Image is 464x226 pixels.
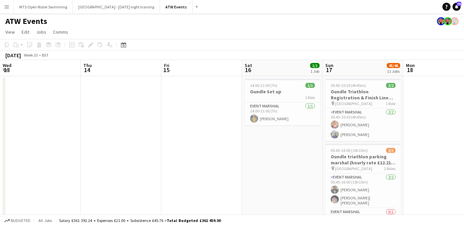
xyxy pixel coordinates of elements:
[325,89,401,101] h3: Oundle Triathlon Registration & Finish Line Marshal hourly rate £21.21 if over 21
[2,66,11,74] span: 13
[325,79,401,141] app-job-card: 05:45-10:30 (4h45m)2/2Oundle Triathlon Registration & Finish Line Marshal hourly rate £21.21 if o...
[37,218,53,223] span: All jobs
[325,154,401,166] h3: Oundle triathlon parking marshal (hourly rate £12.21 if over 21)
[451,17,459,25] app-user-avatar: ATW Racemakers
[5,29,15,35] span: View
[457,2,461,6] span: 75
[331,148,368,153] span: 05:45-16:00 (10h15m)
[22,29,29,35] span: Edit
[310,69,319,74] div: 1 Job
[73,0,160,13] button: [GEOGRAPHIC_DATA] - [DATE] night training
[245,62,252,68] span: Sat
[437,17,445,25] app-user-avatar: ATW Racemakers
[19,28,32,36] a: Edit
[59,218,221,223] div: Salary £361 392.24 + Expenses £21.00 + Subsistence £45.76 =
[14,0,73,13] button: MTS Open Water Swimming
[53,29,68,35] span: Comms
[387,69,400,74] div: 11 Jobs
[453,3,461,11] a: 75
[3,62,11,68] span: Wed
[325,62,333,68] span: Sun
[384,166,395,171] span: 2 Roles
[325,173,401,208] app-card-role: Event Marshal2/205:45-16:00 (10h15m)[PERSON_NAME][PERSON_NAME]| [PERSON_NAME]
[11,218,30,223] span: Budgeted
[167,218,221,223] span: Total Budgeted £361 459.00
[244,66,252,74] span: 16
[406,62,415,68] span: Mon
[3,28,18,36] a: View
[50,28,71,36] a: Comms
[5,16,47,26] h1: ATW Events
[324,66,333,74] span: 17
[250,83,277,88] span: 14:00-21:00 (7h)
[5,52,21,59] div: [DATE]
[387,63,400,68] span: 45/46
[405,66,415,74] span: 18
[22,53,39,58] span: Week 33
[36,29,46,35] span: Jobs
[305,95,315,100] span: 1 Role
[386,83,395,88] span: 2/2
[335,101,372,106] span: [GEOGRAPHIC_DATA]
[83,62,92,68] span: Thu
[386,148,395,153] span: 2/3
[245,79,320,125] app-job-card: 14:00-21:00 (7h)1/1Oundle Set up1 RoleEvent Marshal1/114:00-21:00 (7h)[PERSON_NAME]
[325,108,401,141] app-card-role: Event Marshal2/205:45-10:30 (4h45m)[PERSON_NAME][PERSON_NAME]
[42,53,49,58] div: BST
[331,83,366,88] span: 05:45-10:30 (4h45m)
[164,62,169,68] span: Fri
[245,89,320,95] h3: Oundle Set up
[160,0,193,13] button: ATW Events
[245,102,320,125] app-card-role: Event Marshal1/114:00-21:00 (7h)[PERSON_NAME]
[33,28,49,36] a: Jobs
[305,83,315,88] span: 1/1
[82,66,92,74] span: 14
[386,101,395,106] span: 1 Role
[444,17,452,25] app-user-avatar: ATW Racemakers
[163,66,169,74] span: 15
[335,166,372,171] span: [GEOGRAPHIC_DATA]
[3,217,31,224] button: Budgeted
[310,63,320,68] span: 1/1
